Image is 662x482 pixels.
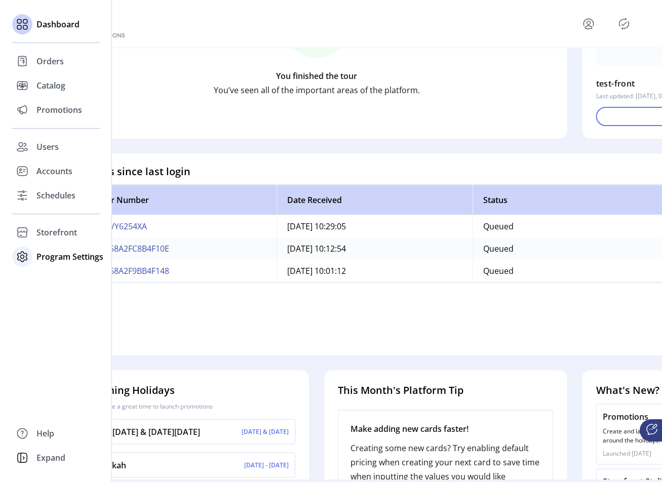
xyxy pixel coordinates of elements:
[276,70,357,82] p: You finished the tour
[81,185,277,215] th: Order Number
[36,452,65,464] span: Expand
[36,189,75,202] span: Schedules
[36,141,59,153] span: Users
[214,84,420,96] p: You’ve seen all of the important areas of the platform.
[277,185,473,215] th: Date Received
[80,383,295,398] h4: Upcoming Holidays
[80,402,295,411] p: Holidays are a great time to launch promotions
[36,226,77,238] span: Storefront
[277,237,473,260] td: [DATE] 10:12:54
[580,16,597,32] button: menu
[36,427,54,439] span: Help
[80,164,190,179] h4: Orders since last login
[81,237,277,260] td: 589Z68A2FC8B4F10E
[616,16,632,32] button: Publisher Panel
[351,423,540,435] p: Make adding new cards faster!
[36,104,82,116] span: Promotions
[81,260,277,282] td: 589Z68A2F9BB4F148
[81,215,277,237] td: 10MJVY6254XA
[242,427,289,436] p: [DATE] & [DATE]
[596,75,635,92] p: test-front
[244,461,289,470] p: [DATE] - [DATE]
[338,383,553,398] h4: This Month's Platform Tip
[36,55,64,67] span: Orders
[87,426,200,438] p: [DATE][DATE] & [DATE][DATE]
[36,251,103,263] span: Program Settings
[277,215,473,237] td: [DATE] 10:29:05
[36,165,72,177] span: Accounts
[36,79,65,92] span: Catalog
[36,18,80,30] span: Dashboard
[277,260,473,282] td: [DATE] 10:01:12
